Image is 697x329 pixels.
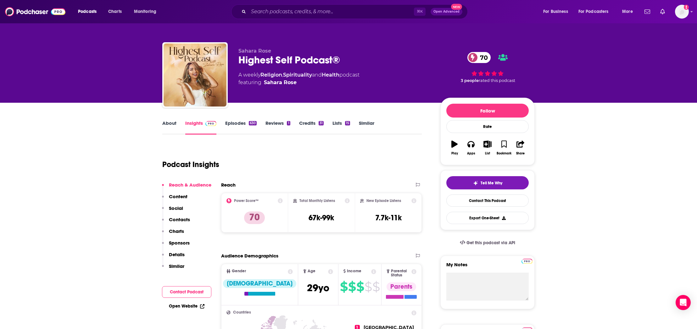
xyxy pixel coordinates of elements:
[675,5,689,19] img: User Profile
[249,121,257,125] div: 630
[264,79,297,86] a: Sahara Rose
[676,295,691,310] div: Open Intercom Messenger
[543,7,568,16] span: For Business
[237,4,474,19] div: Search podcasts, credits, & more...
[232,269,246,273] span: Gender
[414,8,426,16] span: ⌘ K
[221,182,236,188] h2: Reach
[479,78,515,83] span: rated this podcast
[347,269,361,273] span: Income
[299,199,335,203] h2: Total Monthly Listens
[516,152,525,155] div: Share
[446,136,463,159] button: Play
[169,240,190,246] p: Sponsors
[446,176,529,189] button: tell me why sparkleTell Me Why
[485,152,490,155] div: List
[234,199,259,203] h2: Power Score™
[348,282,356,292] span: $
[463,136,479,159] button: Apps
[169,193,187,199] p: Content
[539,7,576,17] button: open menu
[225,120,257,135] a: Episodes630
[366,199,401,203] h2: New Episode Listens
[162,120,176,135] a: About
[5,6,65,18] img: Podchaser - Follow, Share and Rate Podcasts
[340,282,348,292] span: $
[658,6,667,17] a: Show notifications dropdown
[244,211,265,224] p: 70
[618,7,641,17] button: open menu
[108,7,122,16] span: Charts
[308,269,315,273] span: Age
[446,262,529,273] label: My Notes
[169,228,184,234] p: Charts
[332,120,350,135] a: Lists15
[162,240,190,251] button: Sponsors
[481,181,502,186] span: Tell Me Why
[205,121,216,126] img: Podchaser Pro
[164,43,226,107] img: Highest Self Podcast®
[130,7,164,17] button: open menu
[248,7,414,17] input: Search podcasts, credits, & more...
[365,282,372,292] span: $
[169,303,204,309] a: Open Website
[169,263,184,269] p: Similar
[455,235,520,251] a: Get this podcast via API
[185,120,216,135] a: InsightsPodchaser Pro
[451,4,462,10] span: New
[169,205,183,211] p: Social
[162,193,187,205] button: Content
[134,7,156,16] span: Monitoring
[466,240,515,245] span: Get this podcast via API
[387,282,416,291] div: Parents
[223,279,296,288] div: [DEMOGRAPHIC_DATA]
[375,213,402,222] h3: 7.7k-11k
[461,78,479,83] span: 3 people
[433,10,460,13] span: Open Advanced
[169,182,211,188] p: Reach & Audience
[221,253,278,259] h2: Audience Demographics
[238,71,360,86] div: A weekly podcast
[675,5,689,19] span: Logged in as TeszlerPR
[162,160,219,169] h1: Podcast Insights
[162,263,184,275] button: Similar
[265,120,290,135] a: Reviews1
[473,181,478,186] img: tell me why sparkle
[312,72,322,78] span: and
[233,310,251,315] span: Countries
[467,152,475,155] div: Apps
[345,121,350,125] div: 15
[162,182,211,193] button: Reach & Audience
[319,121,324,125] div: 31
[238,48,271,54] span: Sahara Rose
[446,212,529,224] button: Export One-Sheet
[574,7,618,17] button: open menu
[162,205,183,217] button: Social
[431,8,462,15] button: Open AdvancedNew
[356,282,364,292] span: $
[521,259,533,264] img: Podchaser Pro
[521,258,533,264] a: Pro website
[497,152,511,155] div: Bookmark
[299,120,324,135] a: Credits31
[238,79,360,86] span: featuring
[169,251,185,257] p: Details
[474,52,491,63] span: 70
[391,269,410,277] span: Parental Status
[479,136,496,159] button: List
[162,228,184,240] button: Charts
[162,251,185,263] button: Details
[104,7,125,17] a: Charts
[578,7,609,16] span: For Podcasters
[467,52,491,63] a: 70
[260,72,282,78] a: Religion
[162,286,211,298] button: Contact Podcast
[451,152,458,155] div: Play
[372,282,380,292] span: $
[642,6,653,17] a: Show notifications dropdown
[307,282,329,294] span: 29 yo
[287,121,290,125] div: 1
[446,120,529,133] div: Rate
